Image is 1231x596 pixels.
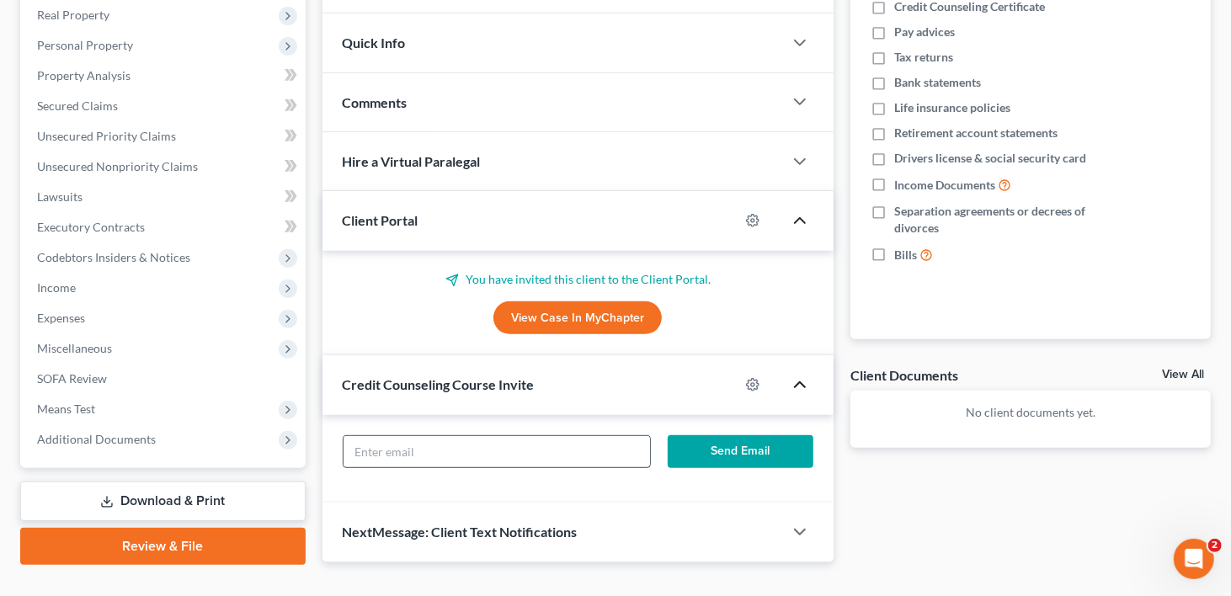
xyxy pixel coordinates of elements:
[343,524,578,540] span: NextMessage: Client Text Notifications
[37,402,95,416] span: Means Test
[24,121,306,152] a: Unsecured Priority Claims
[894,150,1086,167] span: Drivers license & social security card
[894,177,995,194] span: Income Documents
[37,159,198,173] span: Unsecured Nonpriority Claims
[37,250,190,264] span: Codebtors Insiders & Notices
[24,182,306,212] a: Lawsuits
[24,364,306,394] a: SOFA Review
[343,376,535,392] span: Credit Counseling Course Invite
[894,49,953,66] span: Tax returns
[24,61,306,91] a: Property Analysis
[493,301,662,335] a: View Case in MyChapter
[894,125,1058,141] span: Retirement account statements
[37,311,85,325] span: Expenses
[37,189,83,204] span: Lawsuits
[24,152,306,182] a: Unsecured Nonpriority Claims
[343,271,813,288] p: You have invited this client to the Client Portal.
[1208,539,1222,552] span: 2
[20,528,306,565] a: Review & File
[344,436,650,468] input: Enter email
[894,24,955,40] span: Pay advices
[343,153,481,169] span: Hire a Virtual Paralegal
[1162,369,1204,380] a: View All
[37,68,131,82] span: Property Analysis
[668,435,813,469] button: Send Email
[850,366,958,384] div: Client Documents
[37,371,107,386] span: SOFA Review
[37,98,118,113] span: Secured Claims
[37,129,176,143] span: Unsecured Priority Claims
[894,99,1010,116] span: Life insurance policies
[894,247,917,263] span: Bills
[343,94,408,110] span: Comments
[37,432,156,446] span: Additional Documents
[894,74,981,91] span: Bank statements
[37,38,133,52] span: Personal Property
[894,203,1106,237] span: Separation agreements or decrees of divorces
[20,482,306,521] a: Download & Print
[864,404,1197,421] p: No client documents yet.
[1174,539,1214,579] iframe: Intercom live chat
[37,8,109,22] span: Real Property
[343,212,418,228] span: Client Portal
[24,212,306,242] a: Executory Contracts
[24,91,306,121] a: Secured Claims
[37,220,145,234] span: Executory Contracts
[37,280,76,295] span: Income
[343,35,406,51] span: Quick Info
[37,341,112,355] span: Miscellaneous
